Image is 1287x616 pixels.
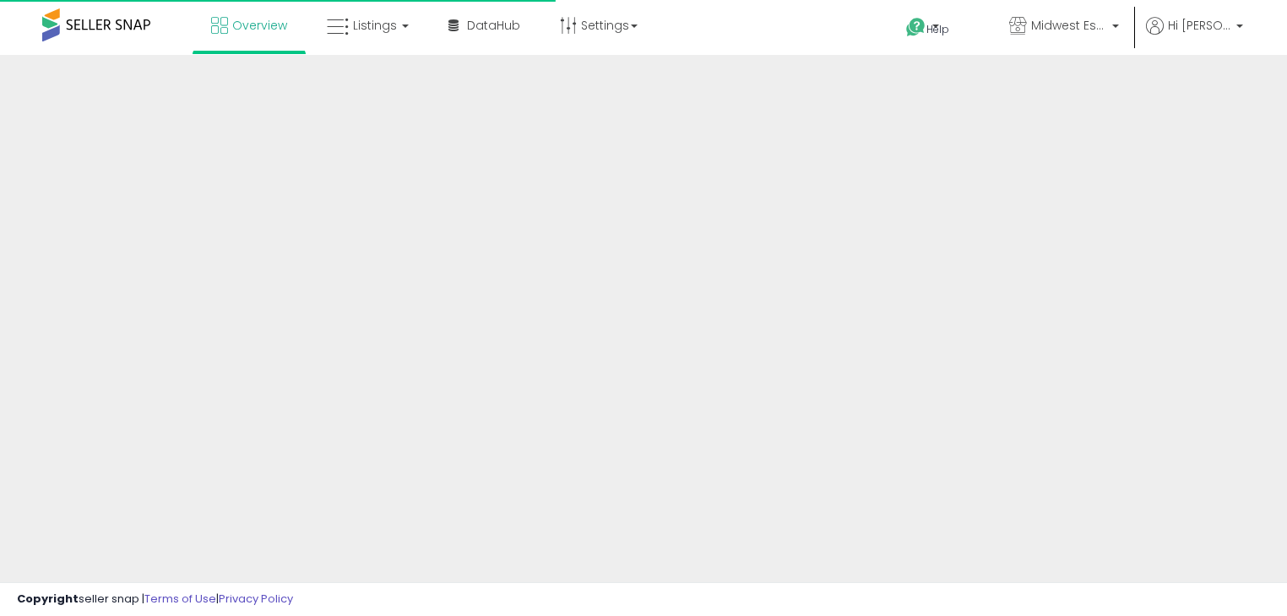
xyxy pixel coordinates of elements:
[1031,17,1107,34] span: Midwest Estore
[1168,17,1231,34] span: Hi [PERSON_NAME]
[232,17,287,34] span: Overview
[893,4,982,55] a: Help
[467,17,520,34] span: DataHub
[219,591,293,607] a: Privacy Policy
[1146,17,1243,55] a: Hi [PERSON_NAME]
[17,591,79,607] strong: Copyright
[353,17,397,34] span: Listings
[926,22,949,36] span: Help
[905,17,926,38] i: Get Help
[17,591,293,608] div: seller snap | |
[144,591,216,607] a: Terms of Use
